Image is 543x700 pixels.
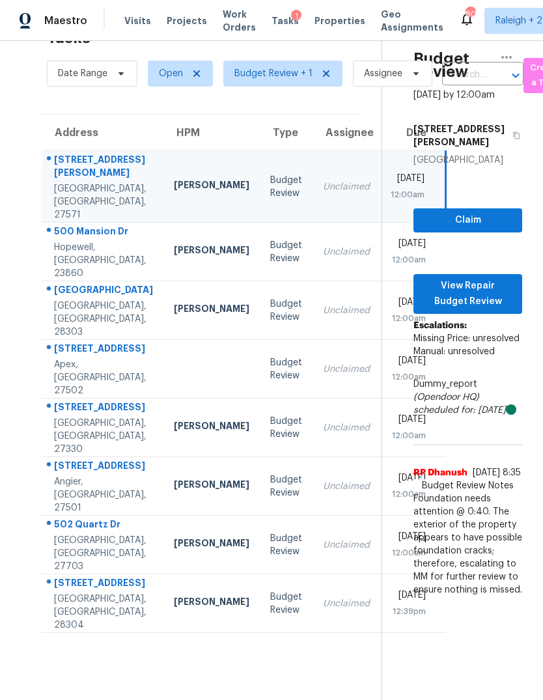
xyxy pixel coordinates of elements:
div: Unclaimed [323,304,370,317]
span: Projects [167,14,207,27]
div: [STREET_ADDRESS] [54,576,153,593]
div: [GEOGRAPHIC_DATA], [GEOGRAPHIC_DATA], 28304 [54,593,153,632]
div: [GEOGRAPHIC_DATA], [GEOGRAPHIC_DATA], 27703 [54,534,153,573]
div: Budget Review [270,356,302,382]
h2: Tasks [47,31,90,44]
div: Unclaimed [323,421,370,434]
h2: Budget Review [413,52,491,78]
div: Unclaimed [323,180,370,193]
div: Hopewell, [GEOGRAPHIC_DATA], 23860 [54,241,153,280]
button: Copy Address [505,117,522,154]
div: Angier, [GEOGRAPHIC_DATA], 27501 [54,475,153,514]
span: Work Orders [223,8,256,34]
div: [STREET_ADDRESS][PERSON_NAME] [54,153,153,182]
div: 502 Quartz Dr [54,518,153,534]
span: Budget Review + 1 [234,67,313,80]
div: Budget Review [270,473,302,499]
div: Unclaimed [323,539,370,552]
div: [PERSON_NAME] [174,537,249,553]
div: [PERSON_NAME] [174,178,249,195]
div: [GEOGRAPHIC_DATA], [GEOGRAPHIC_DATA], 28303 [54,300,153,339]
th: Type [260,115,313,151]
i: (Opendoor HQ) [413,393,479,402]
h5: [STREET_ADDRESS][PERSON_NAME] [413,122,505,148]
button: Open [507,66,525,85]
div: [PERSON_NAME] [174,478,249,494]
div: Unclaimed [323,597,370,610]
span: Manual: unresolved [413,347,495,356]
div: [GEOGRAPHIC_DATA] [413,154,522,167]
div: [GEOGRAPHIC_DATA], [GEOGRAPHIC_DATA], 27330 [54,417,153,456]
span: Claim [424,212,512,229]
span: RP Dhanush [413,466,467,479]
div: Apex, [GEOGRAPHIC_DATA], 27502 [54,358,153,397]
div: [PERSON_NAME] [174,419,249,436]
span: Maestro [44,14,87,27]
th: Due [380,115,446,151]
span: Missing Price: unresolved [413,334,520,343]
i: scheduled for: [DATE] [413,406,506,415]
span: Geo Assignments [381,8,443,34]
button: View Repair Budget Review [413,274,522,314]
div: [GEOGRAPHIC_DATA] [54,283,153,300]
span: Tasks [271,16,299,25]
div: Budget Review [270,239,302,265]
input: Search by address [442,65,487,85]
div: Dummy_report [413,378,522,417]
div: [STREET_ADDRESS] [54,342,153,358]
div: Budget Review [270,591,302,617]
div: [DATE] by 12:00am [413,89,495,102]
div: 80 [466,8,475,21]
div: [PERSON_NAME] [174,302,249,318]
div: [PERSON_NAME] [174,244,249,260]
div: Budget Review [270,532,302,558]
span: Date Range [58,67,107,80]
div: 500 Mansion Dr [54,225,153,241]
th: Assignee [313,115,380,151]
div: [STREET_ADDRESS] [54,459,153,475]
div: Unclaimed [323,480,370,493]
span: ALA completed - Foundation needs attention @ 0:40. The exterior of the property appears to have p... [413,479,522,596]
div: Unclaimed [323,245,370,259]
span: Raleigh + 2 [495,14,542,27]
div: [PERSON_NAME] [174,595,249,611]
div: [STREET_ADDRESS] [54,400,153,417]
th: HPM [163,115,260,151]
div: Budget Review [270,298,302,324]
button: Claim [413,208,522,232]
span: [DATE] 8:35 [473,468,521,477]
span: Assignee [364,67,402,80]
span: Visits [124,14,151,27]
div: Budget Review [270,174,302,200]
div: [GEOGRAPHIC_DATA], [GEOGRAPHIC_DATA], 27571 [54,182,153,221]
div: 1 [291,10,301,23]
span: Properties [314,14,365,27]
span: Budget Review Notes [414,479,522,492]
span: View Repair Budget Review [424,278,512,310]
span: Open [159,67,183,80]
th: Address [42,115,163,151]
div: Budget Review [270,415,302,441]
div: Unclaimed [323,363,370,376]
b: Escalations: [413,321,467,330]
